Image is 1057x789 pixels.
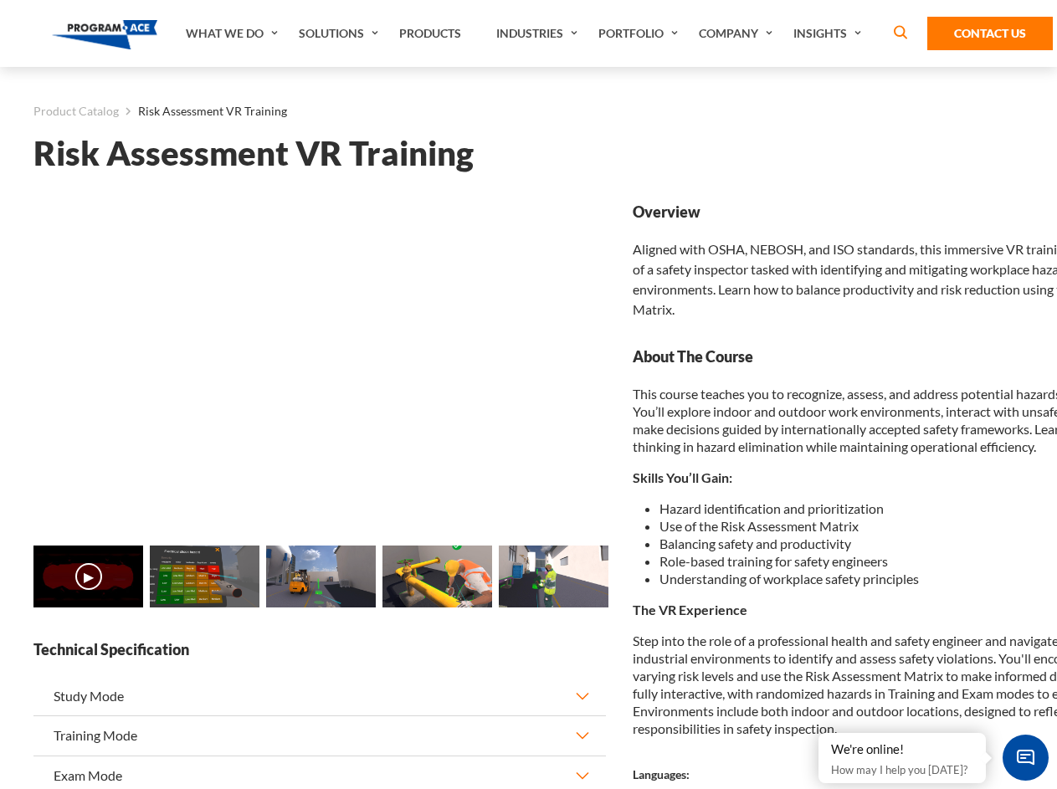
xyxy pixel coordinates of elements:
[52,20,158,49] img: Program-Ace
[831,741,973,758] div: We're online!
[382,546,492,607] img: Risk Assessment VR Training - Preview 3
[119,100,287,122] li: Risk Assessment VR Training
[33,546,143,607] img: Risk Assessment VR Training - Video 0
[33,100,119,122] a: Product Catalog
[927,17,1053,50] a: Contact Us
[266,546,376,607] img: Risk Assessment VR Training - Preview 2
[499,546,608,607] img: Risk Assessment VR Training - Preview 4
[33,677,606,715] button: Study Mode
[75,563,102,590] button: ▶
[831,760,973,780] p: How may I help you [DATE]?
[1003,735,1049,781] span: Chat Widget
[33,202,606,524] iframe: Risk Assessment VR Training - Video 0
[150,546,259,607] img: Risk Assessment VR Training - Preview 1
[33,716,606,755] button: Training Mode
[633,767,690,781] strong: Languages:
[33,639,606,660] strong: Technical Specification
